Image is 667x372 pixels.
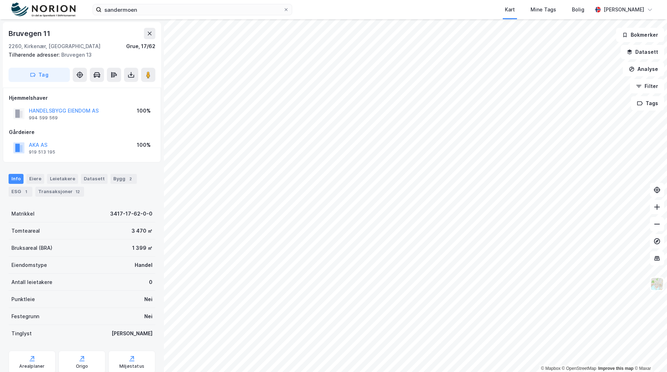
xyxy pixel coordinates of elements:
div: Bygg [110,174,137,184]
a: Improve this map [598,366,634,371]
div: Matrikkel [11,210,35,218]
div: Miljøstatus [119,363,144,369]
div: Nei [144,312,152,321]
div: Info [9,174,24,184]
div: Datasett [81,174,108,184]
div: 2260, Kirkenær, [GEOGRAPHIC_DATA] [9,42,100,51]
div: 2 [127,175,134,182]
div: Grue, 17/62 [126,42,155,51]
div: Bruksareal (BRA) [11,244,52,252]
button: Tags [631,96,664,110]
div: 0 [149,278,152,286]
div: Hjemmelshaver [9,94,155,102]
button: Bokmerker [616,28,664,42]
div: Transaksjoner [35,187,84,197]
img: Z [650,277,664,291]
div: 3417-17-62-0-0 [110,210,152,218]
div: [PERSON_NAME] [604,5,644,14]
div: Origo [76,363,88,369]
div: 12 [74,188,81,195]
div: ESG [9,187,32,197]
div: Leietakere [47,174,78,184]
button: Analyse [623,62,664,76]
div: Nei [144,295,152,304]
div: Handel [135,261,152,269]
a: OpenStreetMap [562,366,596,371]
button: Tag [9,68,70,82]
div: Kontrollprogram for chat [631,338,667,372]
div: Arealplaner [19,363,45,369]
div: Punktleie [11,295,35,304]
div: Eiere [26,174,44,184]
div: Tinglyst [11,329,32,338]
input: Søk på adresse, matrikkel, gårdeiere, leietakere eller personer [102,4,283,15]
div: 100% [137,141,151,149]
div: Bolig [572,5,584,14]
div: Gårdeiere [9,128,155,136]
div: Antall leietakere [11,278,52,286]
div: 1 [22,188,30,195]
div: Bruvegen 13 [9,51,150,59]
a: Mapbox [541,366,560,371]
button: Datasett [621,45,664,59]
div: 994 599 569 [29,115,58,121]
div: 3 470 ㎡ [131,227,152,235]
span: Tilhørende adresser: [9,52,61,58]
div: Bruvegen 11 [9,28,52,39]
div: 100% [137,107,151,115]
div: Kart [505,5,515,14]
button: Filter [630,79,664,93]
img: norion-logo.80e7a08dc31c2e691866.png [11,2,76,17]
iframe: Chat Widget [631,338,667,372]
div: Festegrunn [11,312,39,321]
div: Eiendomstype [11,261,47,269]
div: 919 513 195 [29,149,55,155]
div: Tomteareal [11,227,40,235]
div: [PERSON_NAME] [112,329,152,338]
div: Mine Tags [531,5,556,14]
div: 1 399 ㎡ [132,244,152,252]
